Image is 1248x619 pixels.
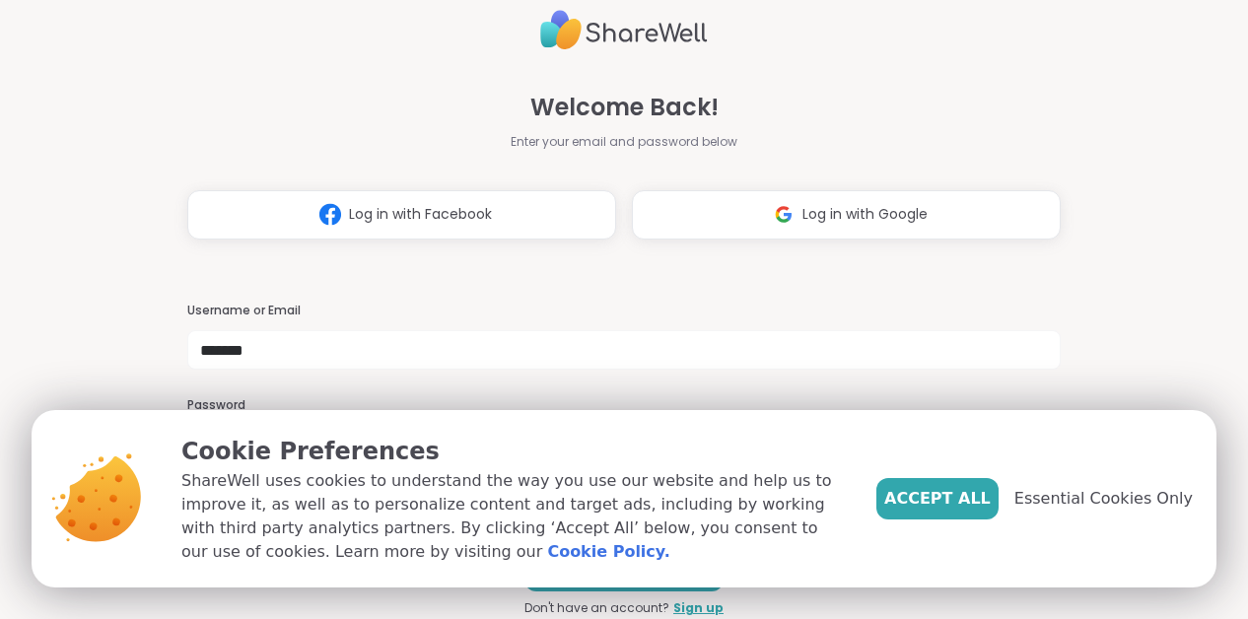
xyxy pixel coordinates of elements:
img: ShareWell Logo [540,2,708,58]
button: Accept All [876,478,999,519]
span: Log in with Facebook [349,204,492,225]
h3: Password [187,397,1061,414]
span: Enter your email and password below [511,133,737,151]
span: Accept All [884,487,991,511]
button: Log in with Google [632,190,1061,240]
span: Essential Cookies Only [1014,487,1193,511]
a: Cookie Policy. [547,540,669,564]
span: Don't have an account? [524,599,669,617]
span: Welcome Back! [530,90,719,125]
p: ShareWell uses cookies to understand the way you use our website and help us to improve it, as we... [181,469,845,564]
img: ShareWell Logomark [312,196,349,233]
h3: Username or Email [187,303,1061,319]
img: ShareWell Logomark [765,196,802,233]
button: Log in with Facebook [187,190,616,240]
p: Cookie Preferences [181,434,845,469]
a: Sign up [673,599,724,617]
span: Log in with Google [802,204,928,225]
